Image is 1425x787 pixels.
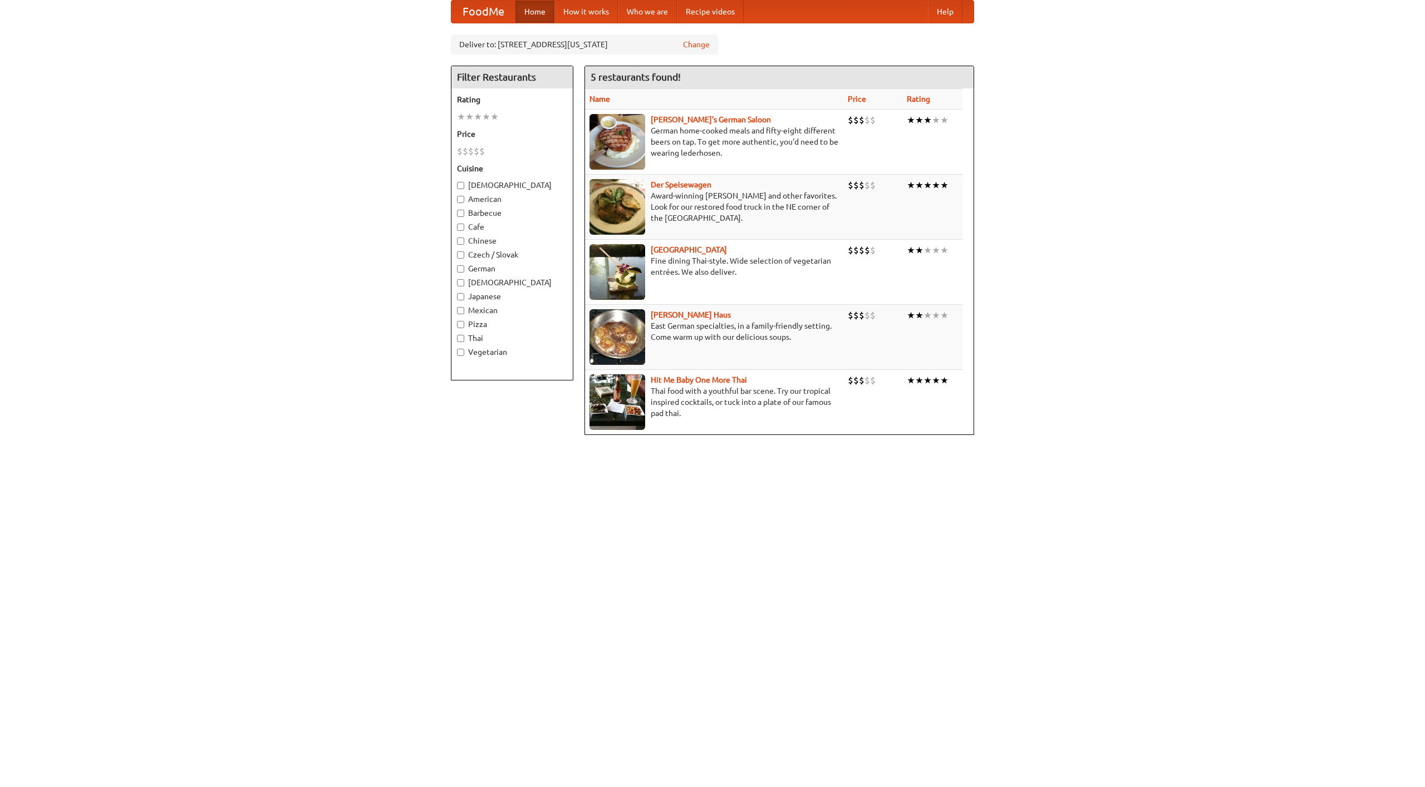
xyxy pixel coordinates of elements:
li: ★ [932,179,940,191]
li: ★ [474,111,482,123]
li: $ [848,309,853,321]
li: ★ [915,374,923,387]
input: American [457,196,464,203]
li: ★ [915,114,923,126]
li: ★ [923,179,932,191]
a: Rating [907,95,930,103]
li: ★ [915,309,923,321]
li: ★ [940,309,949,321]
li: ★ [940,244,949,256]
li: $ [864,179,870,191]
li: $ [870,374,876,387]
li: ★ [923,114,932,126]
li: $ [848,244,853,256]
label: Czech / Slovak [457,249,567,260]
div: Deliver to: [STREET_ADDRESS][US_STATE] [451,34,718,55]
li: ★ [940,179,949,191]
li: $ [870,244,876,256]
li: $ [848,114,853,126]
input: Czech / Slovak [457,251,464,259]
li: $ [463,145,468,157]
a: Help [928,1,962,23]
b: [PERSON_NAME] Haus [651,310,731,319]
p: Award-winning [PERSON_NAME] and other favorites. Look for our restored food truck in the NE corne... [589,190,839,224]
li: $ [864,244,870,256]
li: $ [859,374,864,387]
li: ★ [907,309,915,321]
label: Japanese [457,291,567,302]
li: $ [848,179,853,191]
li: ★ [907,114,915,126]
li: $ [859,244,864,256]
label: German [457,263,567,274]
label: American [457,194,567,205]
li: $ [864,374,870,387]
li: ★ [940,374,949,387]
li: $ [859,179,864,191]
a: [PERSON_NAME]'s German Saloon [651,115,771,124]
ng-pluralize: 5 restaurants found! [591,72,681,82]
img: kohlhaus.jpg [589,309,645,365]
li: ★ [932,309,940,321]
img: babythai.jpg [589,374,645,430]
input: Chinese [457,237,464,245]
label: Vegetarian [457,347,567,358]
label: [DEMOGRAPHIC_DATA] [457,180,567,191]
p: Thai food with a youthful bar scene. Try our tropical inspired cocktails, or tuck into a plate of... [589,385,839,419]
li: ★ [923,309,932,321]
a: How it works [554,1,618,23]
label: Mexican [457,305,567,316]
p: Fine dining Thai-style. Wide selection of vegetarian entrées. We also deliver. [589,255,839,278]
input: German [457,265,464,273]
label: Cafe [457,221,567,232]
input: Cafe [457,224,464,231]
a: Who we are [618,1,677,23]
li: $ [468,145,474,157]
label: [DEMOGRAPHIC_DATA] [457,277,567,288]
img: speisewagen.jpg [589,179,645,235]
a: [GEOGRAPHIC_DATA] [651,245,727,254]
p: German home-cooked meals and fifty-eight different beers on tap. To get more authentic, you'd nee... [589,125,839,159]
li: ★ [932,114,940,126]
input: Japanese [457,293,464,300]
label: Pizza [457,319,567,330]
li: $ [853,374,859,387]
li: $ [864,114,870,126]
li: ★ [923,374,932,387]
li: ★ [907,374,915,387]
input: Pizza [457,321,464,328]
input: Vegetarian [457,349,464,356]
li: $ [859,114,864,126]
li: $ [870,309,876,321]
label: Chinese [457,235,567,246]
li: $ [853,309,859,321]
a: Der Speisewagen [651,180,711,189]
h4: Filter Restaurants [451,66,573,88]
a: Price [848,95,866,103]
a: Recipe videos [677,1,744,23]
li: $ [870,179,876,191]
li: ★ [465,111,474,123]
h5: Price [457,128,567,140]
li: ★ [915,179,923,191]
a: Home [515,1,554,23]
label: Barbecue [457,207,567,219]
h5: Rating [457,94,567,105]
a: FoodMe [451,1,515,23]
li: ★ [940,114,949,126]
li: ★ [932,374,940,387]
li: ★ [907,179,915,191]
li: ★ [915,244,923,256]
a: Hit Me Baby One More Thai [651,375,747,384]
li: ★ [490,111,499,123]
li: $ [474,145,479,157]
li: $ [859,309,864,321]
label: Thai [457,333,567,344]
li: $ [848,374,853,387]
li: $ [479,145,485,157]
li: $ [864,309,870,321]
